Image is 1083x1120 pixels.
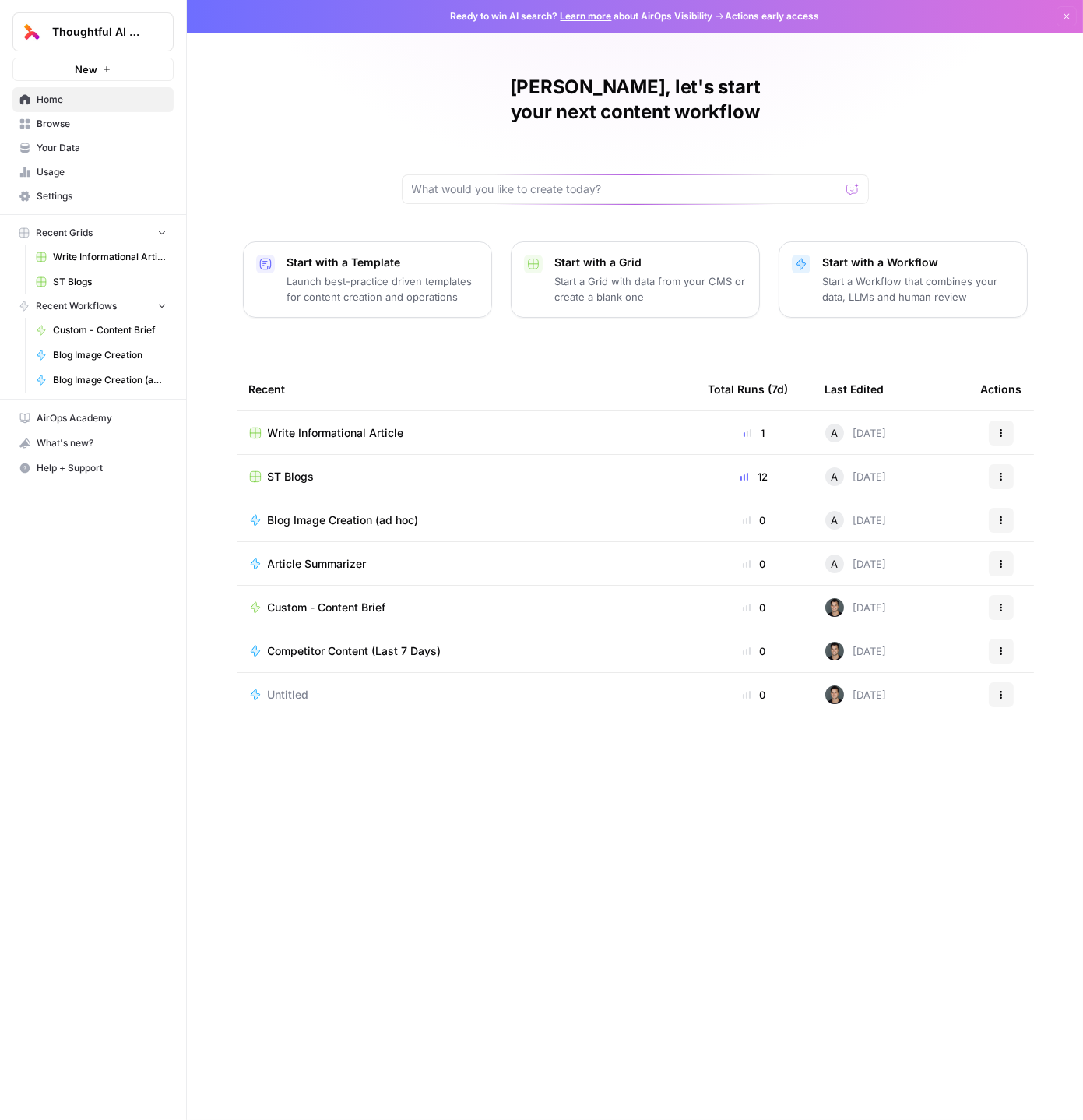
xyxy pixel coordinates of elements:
[451,9,713,23] span: Ready to win AI search? about AirOps Visibility
[831,469,838,484] span: A
[249,469,684,484] a: ST Blogs
[825,598,844,617] img: klt2gisth7jypmzdkryddvk9ywnb
[12,406,174,431] a: AirOps Academy
[243,241,492,318] button: Start with a TemplateLaunch best-practice driven templates for content creation and operations
[779,241,1028,318] button: Start with a WorkflowStart a Workflow that combines your data, LLMs and human review
[37,411,167,425] span: AirOps Academy
[825,467,887,486] div: [DATE]
[825,642,844,660] img: klt2gisth7jypmzdkryddvk9ywnb
[29,269,174,294] a: ST Blogs
[709,512,800,528] div: 0
[12,184,174,209] a: Settings
[37,461,167,475] span: Help + Support
[825,685,844,704] img: klt2gisth7jypmzdkryddvk9ywnb
[12,294,174,318] button: Recent Workflows
[709,600,800,615] div: 0
[981,368,1022,410] div: Actions
[268,512,419,528] span: Blog Image Creation (ad hoc)
[53,373,167,387] span: Blog Image Creation (ad hoc)
[555,255,747,270] p: Start with a Grid
[12,136,174,160] a: Your Data
[709,469,800,484] div: 12
[825,555,887,573] div: [DATE]
[709,643,800,659] div: 0
[511,241,760,318] button: Start with a GridStart a Grid with data from your CMS or create a blank one
[12,431,174,456] button: What's new?
[249,643,684,659] a: Competitor Content (Last 7 Days)
[287,255,479,270] p: Start with a Template
[268,425,404,441] span: Write Informational Article
[12,160,174,185] a: Usage
[825,424,887,442] div: [DATE]
[268,556,367,572] span: Article Summarizer
[823,273,1014,305] p: Start a Workflow that combines your data, LLMs and human review
[249,425,684,441] a: Write Informational Article
[37,93,167,107] span: Home
[37,141,167,155] span: Your Data
[29,318,174,343] a: Custom - Content Brief
[709,687,800,703] div: 0
[825,685,887,704] div: [DATE]
[249,368,684,410] div: Recent
[249,512,684,528] a: Blog Image Creation (ad hoc)
[268,643,441,659] span: Competitor Content (Last 7 Days)
[37,165,167,179] span: Usage
[249,687,684,703] a: Untitled
[726,9,820,23] span: Actions early access
[287,273,479,305] p: Launch best-practice driven templates for content creation and operations
[268,469,315,484] span: ST Blogs
[249,600,684,615] a: Custom - Content Brief
[53,250,167,264] span: Write Informational Article
[823,255,1014,270] p: Start with a Workflow
[709,556,800,572] div: 0
[825,642,887,660] div: [DATE]
[555,273,747,305] p: Start a Grid with data from your CMS or create a blank one
[18,18,46,46] img: Thoughtful AI Content Engine Logo
[36,299,117,313] span: Recent Workflows
[831,425,838,441] span: A
[29,343,174,368] a: Blog Image Creation
[561,10,612,22] a: Learn more
[75,62,97,77] span: New
[29,368,174,393] a: Blog Image Creation (ad hoc)
[831,556,838,572] span: A
[29,245,174,269] a: Write Informational Article
[12,12,174,51] button: Workspace: Thoughtful AI Content Engine
[831,512,838,528] span: A
[825,511,887,530] div: [DATE]
[402,75,869,125] h1: [PERSON_NAME], let's start your next content workflow
[12,87,174,112] a: Home
[53,323,167,337] span: Custom - Content Brief
[36,226,93,240] span: Recent Grids
[825,368,884,410] div: Last Edited
[825,598,887,617] div: [DATE]
[268,600,386,615] span: Custom - Content Brief
[37,117,167,131] span: Browse
[412,181,840,197] input: What would you like to create today?
[53,348,167,362] span: Blog Image Creation
[12,58,174,81] button: New
[53,275,167,289] span: ST Blogs
[709,368,789,410] div: Total Runs (7d)
[268,687,309,703] span: Untitled
[13,431,173,455] div: What's new?
[12,111,174,136] a: Browse
[12,456,174,481] button: Help + Support
[709,425,800,441] div: 1
[37,189,167,203] span: Settings
[249,556,684,572] a: Article Summarizer
[52,24,146,40] span: Thoughtful AI Content Engine
[12,221,174,245] button: Recent Grids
